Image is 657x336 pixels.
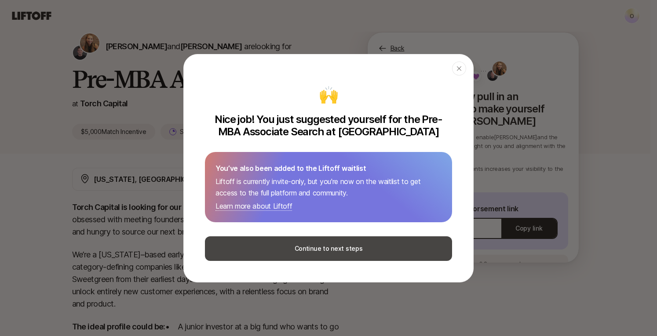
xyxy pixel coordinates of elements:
[319,83,339,106] div: 🙌
[215,202,292,211] a: Learn more about Liftoff
[215,176,442,199] p: Liftoff is currently invite-only, but you're now on the waitlist to get access to the full platfo...
[205,113,452,138] p: Nice job! You just suggested yourself for the Pre-MBA Associate Search at [GEOGRAPHIC_DATA]
[215,163,442,174] p: You’ve also been added to the Liftoff waitlist
[205,236,452,261] button: Continue to next steps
